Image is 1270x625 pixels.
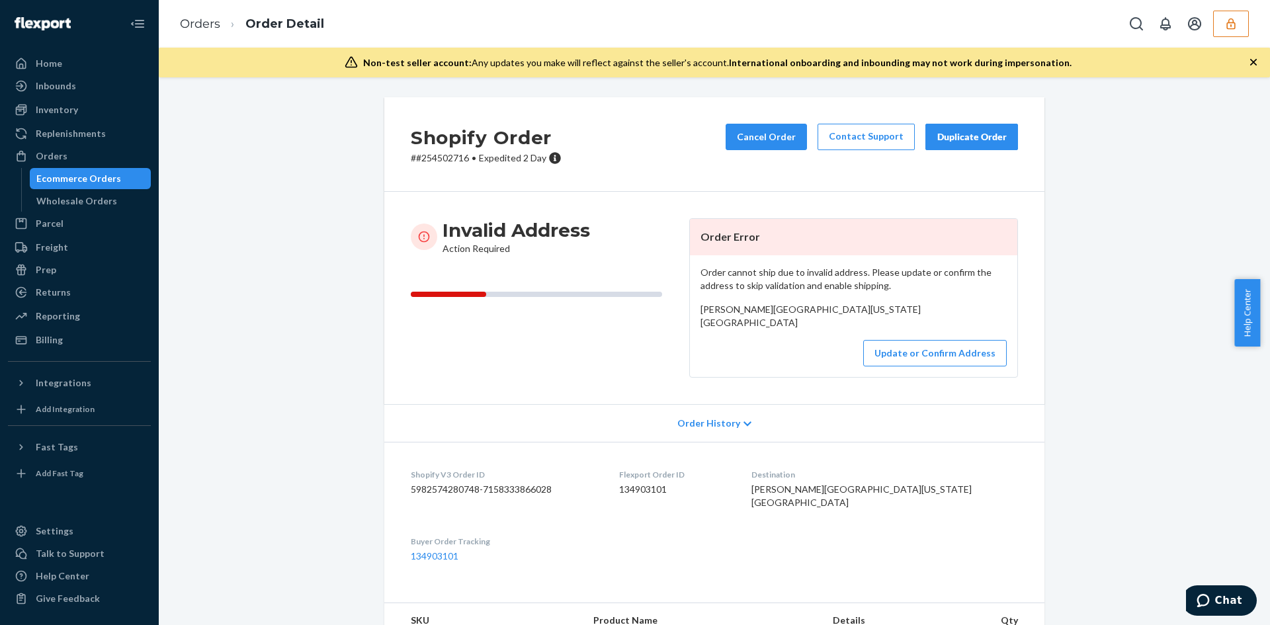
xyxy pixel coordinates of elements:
p: Order cannot ship due to invalid address. Please update or confirm the address to skip validation... [700,266,1007,292]
a: Prep [8,259,151,280]
ol: breadcrumbs [169,5,335,44]
div: Orders [36,149,67,163]
div: Freight [36,241,68,254]
a: Orders [8,146,151,167]
a: Help Center [8,565,151,587]
div: Reporting [36,310,80,323]
div: Help Center [36,569,89,583]
span: Expedited 2 Day [479,152,546,163]
a: Wholesale Orders [30,190,151,212]
a: Returns [8,282,151,303]
a: Inventory [8,99,151,120]
button: Cancel Order [726,124,807,150]
dt: Destination [751,469,1018,480]
a: Contact Support [818,124,915,150]
span: [PERSON_NAME][GEOGRAPHIC_DATA][US_STATE] [GEOGRAPHIC_DATA] [751,483,972,508]
a: Order Detail [245,17,324,31]
dt: Flexport Order ID [619,469,731,480]
div: Integrations [36,376,91,390]
div: Duplicate Order [937,130,1007,144]
div: Give Feedback [36,592,100,605]
a: Orders [180,17,220,31]
a: Reporting [8,306,151,327]
img: Flexport logo [15,17,71,30]
div: Ecommerce Orders [36,172,121,185]
button: Update or Confirm Address [863,340,1007,366]
button: Help Center [1234,279,1260,347]
div: Inbounds [36,79,76,93]
h3: Invalid Address [443,218,590,242]
a: Replenishments [8,123,151,144]
dt: Buyer Order Tracking [411,536,598,547]
a: Billing [8,329,151,351]
button: Open Search Box [1123,11,1150,37]
button: Give Feedback [8,588,151,609]
button: Close Navigation [124,11,151,37]
div: Any updates you make will reflect against the seller's account. [363,56,1072,69]
span: • [472,152,476,163]
button: Talk to Support [8,543,151,564]
div: Parcel [36,217,63,230]
span: International onboarding and inbounding may not work during impersonation. [729,57,1072,68]
a: Settings [8,521,151,542]
button: Open account menu [1181,11,1208,37]
div: Action Required [443,218,590,255]
button: Duplicate Order [925,124,1018,150]
a: 134903101 [411,550,458,562]
header: Order Error [690,219,1017,255]
div: Wholesale Orders [36,194,117,208]
span: [PERSON_NAME][GEOGRAPHIC_DATA][US_STATE] [GEOGRAPHIC_DATA] [700,304,921,328]
iframe: Abre un widget desde donde se puede chatear con uno de los agentes [1186,585,1257,618]
button: Fast Tags [8,437,151,458]
button: Integrations [8,372,151,394]
dd: 5982574280748-7158333866028 [411,483,598,496]
a: Inbounds [8,75,151,97]
button: Open notifications [1152,11,1179,37]
div: Talk to Support [36,547,105,560]
div: Fast Tags [36,440,78,454]
a: Parcel [8,213,151,234]
dd: 134903101 [619,483,731,496]
a: Ecommerce Orders [30,168,151,189]
h2: Shopify Order [411,124,562,151]
div: Home [36,57,62,70]
div: Add Fast Tag [36,468,83,479]
a: Add Integration [8,399,151,420]
div: Returns [36,286,71,299]
div: Billing [36,333,63,347]
div: Inventory [36,103,78,116]
a: Add Fast Tag [8,463,151,484]
a: Home [8,53,151,74]
span: Non-test seller account: [363,57,472,68]
div: Replenishments [36,127,106,140]
span: Order History [677,417,740,430]
dt: Shopify V3 Order ID [411,469,598,480]
a: Freight [8,237,151,258]
div: Prep [36,263,56,276]
div: Add Integration [36,403,95,415]
p: # #254502716 [411,151,562,165]
div: Settings [36,524,73,538]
